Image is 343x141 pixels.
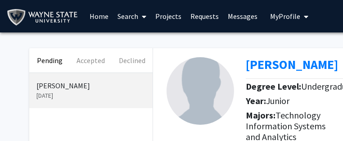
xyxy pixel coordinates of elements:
[266,95,289,106] span: Junior
[7,7,82,27] img: Wayne State University Logo
[36,91,145,100] p: [DATE]
[29,48,70,73] button: Pending
[246,95,266,106] b: Year:
[112,48,153,73] button: Declined
[7,100,38,134] iframe: Chat
[224,0,262,32] a: Messages
[86,0,113,32] a: Home
[246,81,301,92] b: Degree Level:
[246,56,338,73] b: [PERSON_NAME]
[113,0,151,32] a: Search
[271,12,301,21] span: My Profile
[246,109,275,121] b: Majors:
[151,0,186,32] a: Projects
[167,57,234,125] img: Profile Picture
[246,56,338,73] a: Opens in a new tab
[70,48,111,73] button: Accepted
[36,80,145,91] p: [PERSON_NAME]
[186,0,224,32] a: Requests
